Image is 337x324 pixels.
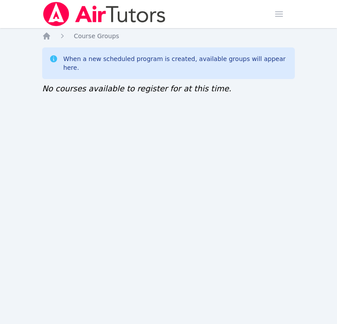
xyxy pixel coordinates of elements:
[42,84,232,93] span: No courses available to register for at this time.
[63,54,288,72] div: When a new scheduled program is created, available groups will appear here.
[74,32,119,40] a: Course Groups
[42,32,295,40] nav: Breadcrumb
[42,2,167,26] img: Air Tutors
[74,32,119,40] span: Course Groups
